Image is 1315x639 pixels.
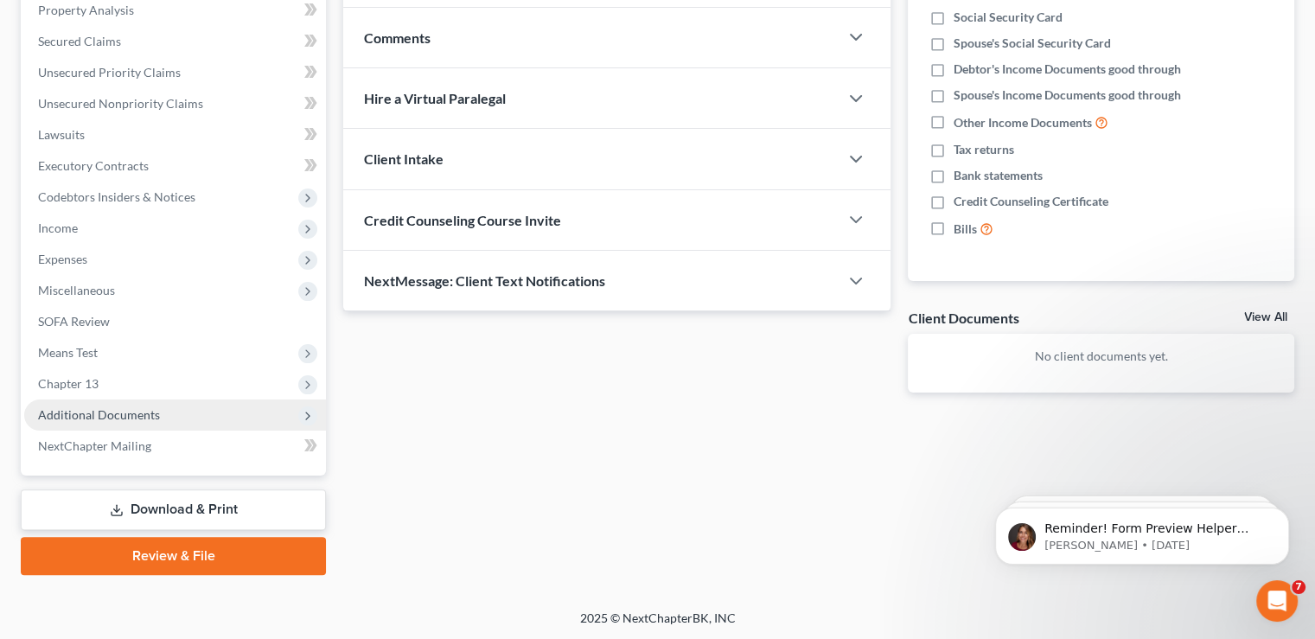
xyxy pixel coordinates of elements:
div: Client Documents [908,309,1018,327]
span: Additional Documents [38,407,160,422]
span: Expenses [38,252,87,266]
span: Tax returns [953,141,1013,158]
span: Unsecured Nonpriority Claims [38,96,203,111]
span: Means Test [38,345,98,360]
span: Codebtors Insiders & Notices [38,189,195,204]
span: Comments [364,29,431,46]
a: View All [1244,311,1287,323]
span: Hire a Virtual Paralegal [364,90,506,106]
span: Lawsuits [38,127,85,142]
span: Credit Counseling Course Invite [364,212,561,228]
span: Bank statements [953,167,1042,184]
span: Income [38,220,78,235]
span: NextChapter Mailing [38,438,151,453]
span: Debtor's Income Documents good through [953,61,1180,78]
iframe: Intercom notifications message [969,471,1315,592]
span: NextMessage: Client Text Notifications [364,272,605,289]
span: SOFA Review [38,314,110,329]
span: Chapter 13 [38,376,99,391]
span: 7 [1292,580,1305,594]
a: Unsecured Priority Claims [24,57,326,88]
a: SOFA Review [24,306,326,337]
p: No client documents yet. [922,348,1280,365]
iframe: Intercom live chat [1256,580,1298,622]
span: Secured Claims [38,34,121,48]
span: Spouse's Income Documents good through [953,86,1180,104]
span: Miscellaneous [38,283,115,297]
span: Executory Contracts [38,158,149,173]
a: Executory Contracts [24,150,326,182]
span: Spouse's Social Security Card [953,35,1110,52]
a: Unsecured Nonpriority Claims [24,88,326,119]
span: Property Analysis [38,3,134,17]
span: Client Intake [364,150,444,167]
span: Other Income Documents [953,114,1091,131]
span: Unsecured Priority Claims [38,65,181,80]
a: Secured Claims [24,26,326,57]
span: Bills [953,220,976,238]
a: Download & Print [21,489,326,530]
a: Lawsuits [24,119,326,150]
span: Social Security Card [953,9,1062,26]
a: Review & File [21,537,326,575]
a: NextChapter Mailing [24,431,326,462]
span: Credit Counseling Certificate [953,193,1108,210]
